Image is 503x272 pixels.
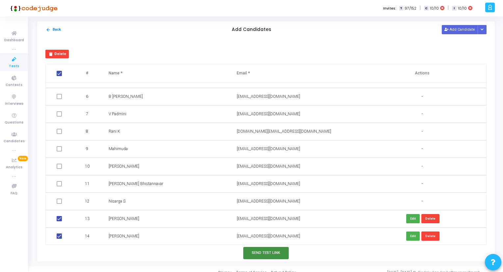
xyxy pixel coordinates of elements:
[109,129,120,134] span: Rani K
[230,64,358,83] th: Email *
[74,64,102,83] th: #
[85,181,90,187] span: 11
[109,147,128,151] span: Mahimuda
[383,6,396,11] label: Invites:
[232,27,271,33] h5: Add Candidates
[237,94,300,99] span: [EMAIL_ADDRESS][DOMAIN_NAME]
[109,234,139,238] span: [PERSON_NAME]
[46,27,51,32] mat-icon: arrow_back
[430,6,439,11] span: 10/10
[109,94,143,99] span: B [PERSON_NAME]
[237,234,300,238] span: [EMAIL_ADDRESS][DOMAIN_NAME]
[420,5,421,12] span: |
[86,146,88,152] span: 9
[109,112,126,116] span: V Padmini
[478,25,487,34] div: Button group with nested dropdown
[5,120,23,125] span: Questions
[358,64,486,83] th: Actions
[421,231,439,240] button: Delete
[237,112,300,116] span: [EMAIL_ADDRESS][DOMAIN_NAME]
[9,64,19,69] span: Tests
[85,233,90,239] span: 14
[421,146,423,152] span: -
[4,139,25,144] span: Candidates
[421,111,423,117] span: -
[86,111,88,117] span: 7
[237,129,331,134] span: [DOMAIN_NAME][EMAIL_ADDRESS][DOMAIN_NAME]
[243,247,289,259] button: Send Test Link
[86,94,88,99] span: 6
[452,6,456,11] span: I
[237,181,300,186] span: [EMAIL_ADDRESS][DOMAIN_NAME]
[237,164,300,169] span: [EMAIL_ADDRESS][DOMAIN_NAME]
[6,165,22,170] span: Analytics
[45,27,61,33] button: Back
[421,214,439,223] button: Delete
[85,163,90,169] span: 10
[5,101,23,107] span: Interviews
[421,164,423,169] span: -
[18,156,28,161] span: New
[424,6,428,11] span: C
[442,25,478,34] button: Add Candidate
[421,199,423,204] span: -
[85,216,90,222] span: 13
[237,147,300,151] span: [EMAIL_ADDRESS][DOMAIN_NAME]
[109,216,139,221] span: [PERSON_NAME]
[109,199,125,204] span: Nisarga S
[421,94,423,99] span: -
[237,216,300,221] span: [EMAIL_ADDRESS][DOMAIN_NAME]
[109,164,139,169] span: [PERSON_NAME]
[406,231,420,240] button: Edit
[11,191,17,196] span: FAQ
[406,214,420,223] button: Edit
[45,50,69,58] button: Delete
[86,128,88,134] span: 8
[6,82,22,88] span: Contests
[458,6,467,11] span: 10/10
[405,6,416,11] span: 97/152
[102,64,230,83] th: Name *
[109,181,163,186] span: [PERSON_NAME] Bhistannavar
[448,5,449,12] span: |
[4,38,24,43] span: Dashboard
[237,199,300,204] span: [EMAIL_ADDRESS][DOMAIN_NAME]
[421,181,423,187] span: -
[8,2,58,15] img: logo
[399,6,403,11] span: T
[85,198,90,204] span: 12
[421,129,423,134] span: -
